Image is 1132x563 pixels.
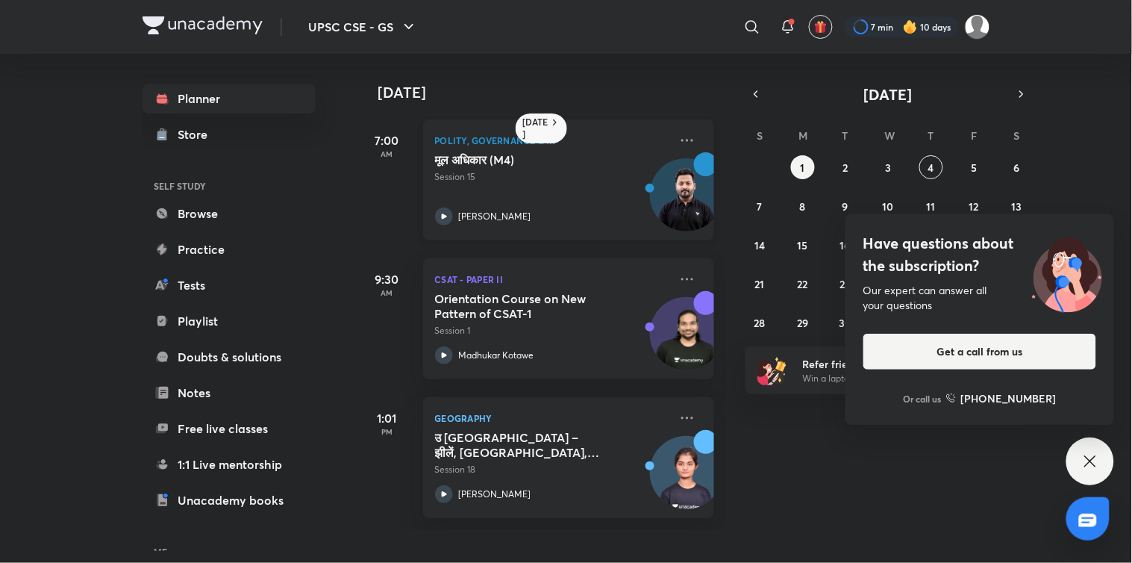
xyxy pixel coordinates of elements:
[757,199,763,214] abbr: September 7, 2025
[1005,155,1029,179] button: September 6, 2025
[143,84,316,113] a: Planner
[798,238,808,252] abbr: September 15, 2025
[904,392,942,405] p: Or call us
[834,311,857,335] button: September 30, 2025
[791,272,815,296] button: September 22, 2025
[1014,161,1020,175] abbr: September 6, 2025
[748,311,772,335] button: September 28, 2025
[378,84,729,102] h4: [DATE]
[1005,194,1029,218] button: September 13, 2025
[143,306,316,336] a: Playlist
[1012,199,1022,214] abbr: September 13, 2025
[965,14,990,40] img: Komal
[435,463,669,476] p: Session 18
[357,270,417,288] h5: 9:30
[651,305,722,377] img: Avatar
[435,291,621,321] h5: Orientation Course on New Pattern of CSAT-1
[801,161,805,175] abbr: September 1, 2025
[435,152,621,167] h5: मूल अधिकार (M4)
[523,116,549,140] h6: [DATE]
[143,16,263,38] a: Company Logo
[961,391,1057,406] h6: [PHONE_NUMBER]
[755,277,765,291] abbr: September 21, 2025
[802,356,986,372] h6: Refer friends
[883,199,894,214] abbr: September 10, 2025
[459,349,534,362] p: Madhukar Kotawe
[928,161,934,175] abbr: September 4, 2025
[791,194,815,218] button: September 8, 2025
[834,155,857,179] button: September 2, 2025
[757,128,763,143] abbr: Sunday
[800,199,806,214] abbr: September 8, 2025
[863,232,1096,277] h4: Have questions about the subscription?
[797,316,808,330] abbr: September 29, 2025
[143,450,316,479] a: 1:1 Live mentorship
[876,155,900,179] button: September 3, 2025
[928,128,934,143] abbr: Thursday
[435,270,669,288] p: CSAT - Paper II
[863,283,1096,313] div: Our expert can answer all your questions
[435,131,669,149] p: Polity, Governance & IR
[143,199,316,228] a: Browse
[143,414,316,444] a: Free live classes
[357,409,417,427] h5: 1:01
[840,277,851,291] abbr: September 23, 2025
[651,444,722,516] img: Avatar
[798,277,808,291] abbr: September 22, 2025
[946,391,1057,406] a: [PHONE_NUMBER]
[1020,232,1114,313] img: ttu_illustration_new.svg
[357,427,417,436] p: PM
[143,342,316,372] a: Doubts & solutions
[863,334,1096,370] button: Get a call from us
[814,20,828,34] img: avatar
[842,199,848,214] abbr: September 9, 2025
[840,238,851,252] abbr: September 16, 2025
[864,84,913,105] span: [DATE]
[927,199,936,214] abbr: September 11, 2025
[903,19,918,34] img: streak
[1014,128,1020,143] abbr: Saturday
[919,155,943,179] button: September 4, 2025
[357,149,417,158] p: AM
[842,128,848,143] abbr: Tuesday
[748,233,772,257] button: September 14, 2025
[459,210,531,223] p: [PERSON_NAME]
[143,173,316,199] h6: SELF STUDY
[748,194,772,218] button: September 7, 2025
[876,194,900,218] button: September 10, 2025
[885,161,891,175] abbr: September 3, 2025
[300,12,427,42] button: UPSC CSE - GS
[143,16,263,34] img: Company Logo
[839,316,852,330] abbr: September 30, 2025
[969,199,979,214] abbr: September 12, 2025
[834,272,857,296] button: September 23, 2025
[748,272,772,296] button: September 21, 2025
[802,372,986,385] p: Win a laptop, vouchers & more
[651,167,722,238] img: Avatar
[791,233,815,257] button: September 15, 2025
[143,485,316,515] a: Unacademy books
[435,170,669,184] p: Session 15
[884,128,895,143] abbr: Wednesday
[834,233,857,257] button: September 16, 2025
[178,125,217,143] div: Store
[919,194,943,218] button: September 11, 2025
[754,238,765,252] abbr: September 14, 2025
[834,194,857,218] button: September 9, 2025
[435,430,621,460] h5: उ अमेरिका – झीलें, पर्वत, मरुस्थल व घासस्थल
[766,84,1011,105] button: [DATE]
[962,194,986,218] button: September 12, 2025
[459,488,531,501] p: [PERSON_NAME]
[809,15,833,39] button: avatar
[357,288,417,297] p: AM
[791,311,815,335] button: September 29, 2025
[435,409,669,427] p: Geography
[143,378,316,408] a: Notes
[357,131,417,149] h5: 7:00
[757,355,787,385] img: referral
[971,128,977,143] abbr: Friday
[962,155,986,179] button: September 5, 2025
[143,270,316,300] a: Tests
[971,161,977,175] abbr: September 5, 2025
[143,119,316,149] a: Store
